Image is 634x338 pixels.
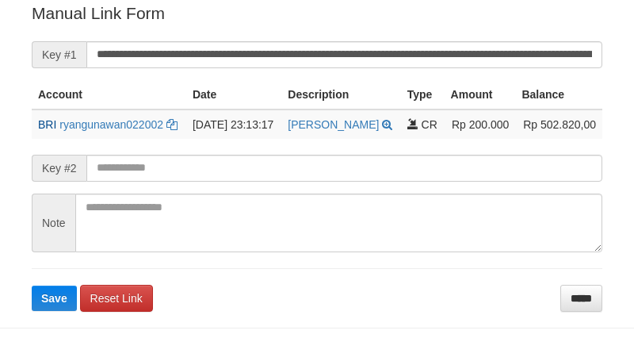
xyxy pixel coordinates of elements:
[515,80,602,109] th: Balance
[90,292,143,305] span: Reset Link
[401,80,445,109] th: Type
[32,41,86,68] span: Key #1
[32,194,75,252] span: Note
[186,80,281,109] th: Date
[41,292,67,305] span: Save
[422,118,437,131] span: CR
[59,118,163,131] a: ryangunawan022002
[32,80,186,109] th: Account
[32,2,602,25] p: Manual Link Form
[281,80,400,109] th: Description
[80,285,153,312] a: Reset Link
[186,109,281,139] td: [DATE] 23:13:17
[445,109,516,139] td: Rp 200.000
[445,80,516,109] th: Amount
[38,118,56,131] span: BRI
[32,286,77,311] button: Save
[515,109,602,139] td: Rp 502.820,00
[32,155,86,182] span: Key #2
[166,118,178,131] a: Copy ryangunawan022002 to clipboard
[288,118,379,131] a: [PERSON_NAME]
